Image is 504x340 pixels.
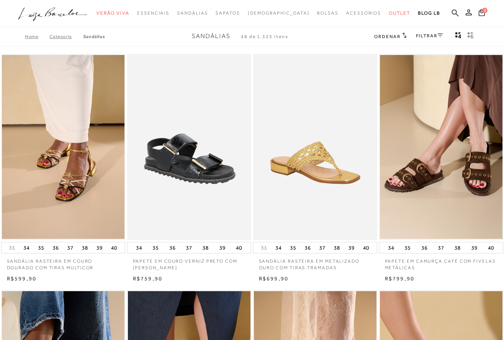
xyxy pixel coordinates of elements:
[216,6,240,20] a: categoryNavScreenReaderText
[273,242,284,253] button: 34
[465,32,476,42] button: gridText6Desc
[80,242,90,253] button: 38
[150,242,161,253] button: 35
[128,55,250,239] img: PAPETE EM COURO VERNIZ PRETO COM SOLADO TRATORADO
[241,34,288,39] span: 48 de 1.325 itens
[7,244,17,252] button: 33
[317,242,328,253] button: 37
[50,242,61,253] button: 36
[2,55,124,239] img: SANDÁLIA RASTEIRA EM COURO DOURADO COM TIRAS MULTICOR
[177,6,208,20] a: categoryNavScreenReaderText
[65,242,76,253] button: 37
[380,55,502,239] img: PAPETE EM CAMURÇA CAFÉ COM FIVELAS METÁLICAS
[50,34,83,39] a: Categoria
[482,8,487,13] span: 0
[21,242,32,253] button: 34
[133,275,163,282] span: R$759,90
[184,242,194,253] button: 37
[216,10,240,16] span: Sapatos
[94,242,105,253] button: 39
[248,6,310,20] a: noSubCategoriesText
[346,6,381,20] a: categoryNavScreenReaderText
[167,242,178,253] button: 36
[1,253,125,271] a: SANDÁLIA RASTEIRA EM COURO DOURADO COM TIRAS MULTICOR
[452,242,463,253] button: 38
[389,6,410,20] a: categoryNavScreenReaderText
[453,32,464,42] button: Mostrar 4 produtos por linha
[436,242,446,253] button: 37
[234,242,244,253] button: 40
[96,10,129,16] span: Verão Viva
[379,253,503,271] a: PAPETE EM CAMURÇA CAFÉ COM FIVELAS METÁLICAS
[253,253,377,271] a: SANDÁLIA RASTEIRA EM METALIZADO OURO COM TIRAS TRAMADAS
[332,242,342,253] button: 38
[36,242,46,253] button: 35
[302,242,313,253] button: 36
[416,33,443,38] a: FILTRAR
[96,6,129,20] a: categoryNavScreenReaderText
[128,55,250,239] a: PAPETE EM COURO VERNIZ PRETO COM SOLADO TRATORADO PAPETE EM COURO VERNIZ PRETO COM SOLADO TRATORADO
[248,10,310,16] span: [DEMOGRAPHIC_DATA]
[346,242,357,253] button: 39
[109,242,119,253] button: 40
[25,34,50,39] a: Home
[217,242,228,253] button: 39
[380,55,502,239] a: PAPETE EM CAMURÇA CAFÉ COM FIVELAS METÁLICAS PAPETE EM CAMURÇA CAFÉ COM FIVELAS METÁLICAS
[137,6,169,20] a: categoryNavScreenReaderText
[346,10,381,16] span: Acessórios
[361,242,371,253] button: 40
[402,242,413,253] button: 35
[134,242,144,253] button: 34
[127,253,251,271] a: PAPETE EM COURO VERNIZ PRETO COM [PERSON_NAME]
[418,10,440,16] span: BLOG LB
[288,242,298,253] button: 35
[254,55,376,239] img: SANDÁLIA RASTEIRA EM METALIZADO OURO COM TIRAS TRAMADAS
[259,244,269,252] button: 33
[486,242,496,253] button: 40
[374,34,400,39] span: Ordenar
[469,242,480,253] button: 39
[317,6,338,20] a: categoryNavScreenReaderText
[7,275,37,282] span: R$599,90
[476,8,487,19] button: 0
[2,55,124,239] a: SANDÁLIA RASTEIRA EM COURO DOURADO COM TIRAS MULTICOR SANDÁLIA RASTEIRA EM COURO DOURADO COM TIRA...
[385,275,415,282] span: R$799,90
[177,10,208,16] span: Sandálias
[389,10,410,16] span: Outlet
[254,55,376,239] a: SANDÁLIA RASTEIRA EM METALIZADO OURO COM TIRAS TRAMADAS SANDÁLIA RASTEIRA EM METALIZADO OURO COM ...
[418,6,440,20] a: BLOG LB
[137,10,169,16] span: Essenciais
[419,242,430,253] button: 36
[83,34,105,39] a: Sandálias
[192,33,230,40] span: Sandálias
[317,10,338,16] span: Bolsas
[386,242,396,253] button: 34
[259,275,289,282] span: R$699,90
[200,242,211,253] button: 38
